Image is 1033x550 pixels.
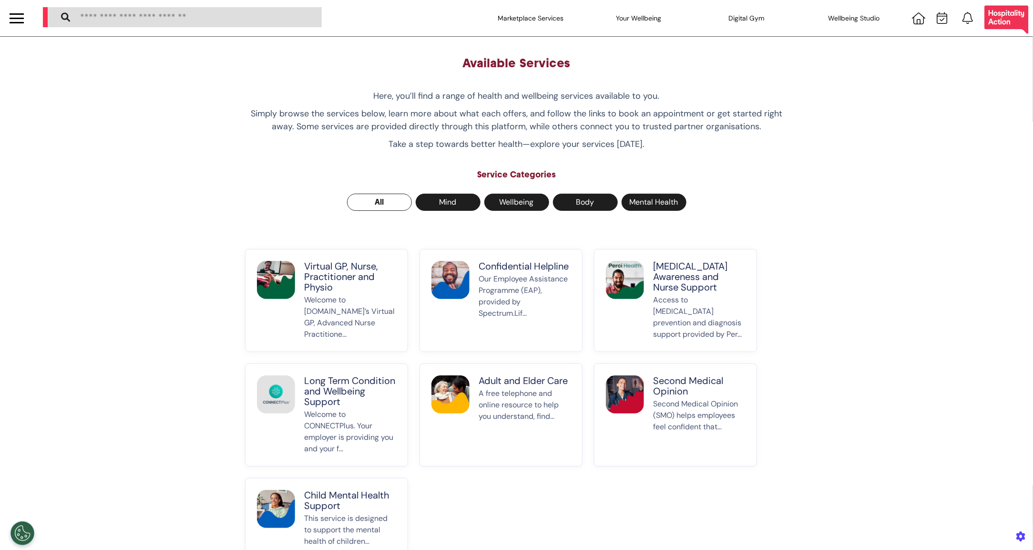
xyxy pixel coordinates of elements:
[257,261,295,299] img: Virtual GP, Nurse, Practitioner and Physio
[479,261,571,271] p: Confidential Helpline
[553,194,618,211] button: Body
[245,107,788,133] p: Simply browse the services below, learn more about what each offers, and follow the links to book...
[654,294,745,340] p: Access to [MEDICAL_DATA] prevention and diagnosis support provided by Per...
[245,170,788,180] h2: Service Categories
[305,261,396,292] p: Virtual GP, Nurse, Practitioner and Physio
[699,5,794,31] div: Digital Gym
[594,249,757,352] button: Cancer Awareness and Nurse Support[MEDICAL_DATA] Awareness and Nurse SupportAccess to [MEDICAL_DA...
[347,194,412,211] button: All
[654,375,745,396] p: Second Medical Opinion
[622,194,686,211] button: Mental Health
[479,375,571,386] p: Adult and Elder Care
[484,194,549,211] button: Wellbeing
[10,521,34,545] button: Open Preferences
[479,388,571,455] p: A free telephone and online resource to help you understand, find...
[416,194,481,211] button: Mind
[483,5,578,31] div: Marketplace Services
[305,294,396,340] p: Welcome to [DOMAIN_NAME]’s Virtual GP, Advanced Nurse Practitione...
[479,273,571,340] p: Our Employee Assistance Programme (EAP), provided by Spectrum.Lif...
[257,375,295,414] img: Long Term Condition and Wellbeing Support
[431,261,470,299] img: Confidential Helpline
[257,490,295,528] img: Child Mental Health Support
[654,261,745,292] p: [MEDICAL_DATA] Awareness and Nurse Support
[807,5,902,31] div: Wellbeing Studio
[431,375,470,414] img: Adult and Elder Care
[305,513,396,547] p: This service is designed to support the mental health of children...
[245,249,408,352] button: Virtual GP, Nurse, Practitioner and PhysioVirtual GP, Nurse, Practitioner and PhysioWelcome to [D...
[606,261,644,299] img: Cancer Awareness and Nurse Support
[245,138,788,151] p: Take a step towards better health—explore your services [DATE].
[305,490,396,511] p: Child Mental Health Support
[245,90,788,103] p: Here, you’ll find a range of health and wellbeing services available to you.
[606,375,644,414] img: Second Medical Opinion
[305,375,396,407] p: Long Term Condition and Wellbeing Support
[245,363,408,467] button: Long Term Condition and Wellbeing SupportLong Term Condition and Wellbeing SupportWelcome to CONN...
[591,5,686,31] div: Your Wellbeing
[245,56,788,71] h1: Available Services
[654,398,745,455] p: Second Medical Opinion (SMO) helps employees feel confident that...
[594,363,757,467] button: Second Medical OpinionSecond Medical OpinionSecond Medical Opinion (SMO) helps employees feel con...
[419,363,583,467] button: Adult and Elder CareAdult and Elder CareA free telephone and online resource to help you understa...
[305,409,396,455] p: Welcome to CONNECTPlus. Your employer is providing you and your f...
[419,249,583,352] button: Confidential HelplineConfidential HelplineOur Employee Assistance Programme (EAP), provided by Sp...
